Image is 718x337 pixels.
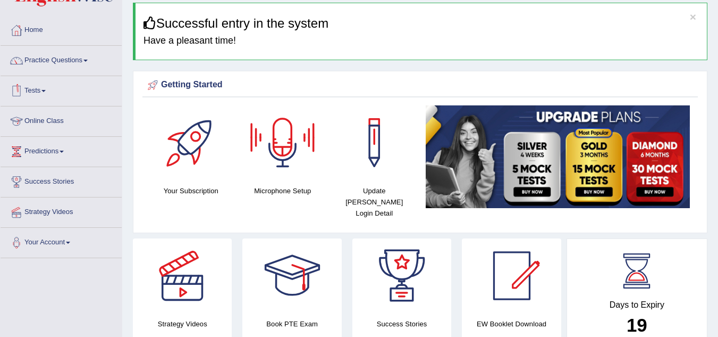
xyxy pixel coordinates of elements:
[133,318,232,330] h4: Strategy Videos
[462,318,561,330] h4: EW Booklet Download
[627,315,647,335] b: 19
[143,17,699,30] h3: Successful entry in the system
[1,167,122,194] a: Success Stories
[1,15,122,42] a: Home
[242,318,341,330] h4: Book PTE Exam
[1,137,122,163] a: Predictions
[1,76,122,103] a: Tests
[1,198,122,224] a: Strategy Videos
[150,185,232,196] h4: Your Subscription
[352,318,451,330] h4: Success Stories
[242,185,324,196] h4: Microphone Setup
[145,77,695,93] div: Getting Started
[1,106,122,133] a: Online Class
[334,185,415,219] h4: Update [PERSON_NAME] Login Detail
[1,46,122,72] a: Practice Questions
[426,105,690,208] img: small5.jpg
[579,300,695,310] h4: Days to Expiry
[1,228,122,254] a: Your Account
[690,11,696,22] button: ×
[143,36,699,46] h4: Have a pleasant time!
